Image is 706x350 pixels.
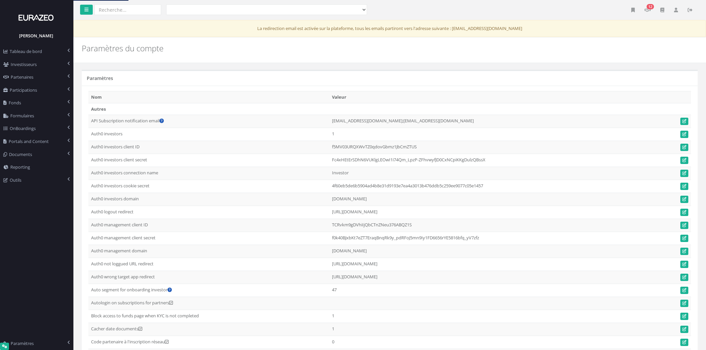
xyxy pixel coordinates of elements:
td: Investor [329,167,678,180]
td: Auth0 investors client secret [88,154,329,167]
td: 1 [329,310,678,323]
td: Auth0 management client ID [88,219,329,232]
td: f5MV03URQXWvTZ0qdovGbmz1JbCmZTUS [329,141,678,154]
th: Nom [88,91,329,103]
td: 0 [329,336,678,349]
td: Auth0 management domain [88,245,329,258]
td: Auth0 investors cookie secret [88,180,329,193]
span: Formulaires [10,113,34,119]
td: 1 [329,323,678,336]
strong: Autres [91,106,106,112]
td: 47 [329,284,678,297]
td: TCRvkm9gDVhiIjQbCTnZNeu376ABQZ1S [329,219,678,232]
span: Fonds [9,100,21,106]
img: 1731418873-ez_svg.svg [11,8,61,28]
td: [DOMAIN_NAME] [329,193,678,206]
td: API Subscription notification email [88,115,329,128]
h5: Paramètres [87,76,113,81]
span: Outils [10,177,21,183]
td: Cacher date documents [88,323,329,336]
span: Documents [9,151,32,157]
td: Auth0 investors connection name [88,167,329,180]
td: Auth0 investors client ID [88,141,329,154]
td: Auth0 management client secret [88,232,329,245]
td: Code partenaire à l'inscription réseau [88,336,329,349]
td: f0k40BJxbKt7eZT7EraqBnqRk9y_pdRFoJ5mn9Iy1FD6656rYE5816bfq_yV7zfz [329,232,678,245]
td: Auth0 wrong target app redirect [88,271,329,284]
span: OnBoardings [10,125,36,131]
strong: [PERSON_NAME] [19,33,53,39]
td: Auth0 not loggued URL redirect [88,258,329,271]
td: Fc4xHEtErSDhN6VUKlgLEOwI1i74Qm_LpzP-ZFhvwyfJD0CxNCpiKKgDulzQBssX [329,154,678,167]
td: Auth0 logout redirect [88,206,329,219]
td: 1 [329,128,678,141]
td: [EMAIL_ADDRESS][DOMAIN_NAME];[EMAIL_ADDRESS][DOMAIN_NAME] [329,115,678,128]
i: Booléen [138,327,142,331]
td: [URL][DOMAIN_NAME] [329,258,678,271]
td: [DOMAIN_NAME] [329,245,678,258]
span: 12 [647,4,654,9]
td: [URL][DOMAIN_NAME] [329,206,678,219]
i: Booléen [165,340,168,344]
div: La redirection email est activée sur la plateforme, tous les emails partiront vers l'adresse suiv... [73,20,706,37]
input: Recherche... [94,4,161,15]
span: Partenaires [11,74,33,80]
span: Investisseurs [11,61,37,67]
span: Tableau de bord [10,48,42,54]
h2: Paramètres du compte [82,44,385,53]
span: Reporting [10,164,30,170]
td: Block access to funds page when KYC is not completed [88,310,329,323]
span: Paramètres [11,340,34,346]
td: 4f60eb5de6b5904ad4b8e31d9193e7ea4a3013b476ddb5c259ee9077c05e1457 [329,180,678,193]
td: Autologin on subscriptions for partners [88,297,329,310]
span: Participations [10,87,37,93]
td: Auth0 investors domain [88,193,329,206]
span: Portals and Content [9,138,49,144]
i: Booléen [169,301,173,305]
td: Auth0 investors [88,128,329,141]
td: [URL][DOMAIN_NAME] [329,271,678,284]
th: Valeur [329,91,678,103]
td: Auto segment for onboarding investor [88,284,329,297]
